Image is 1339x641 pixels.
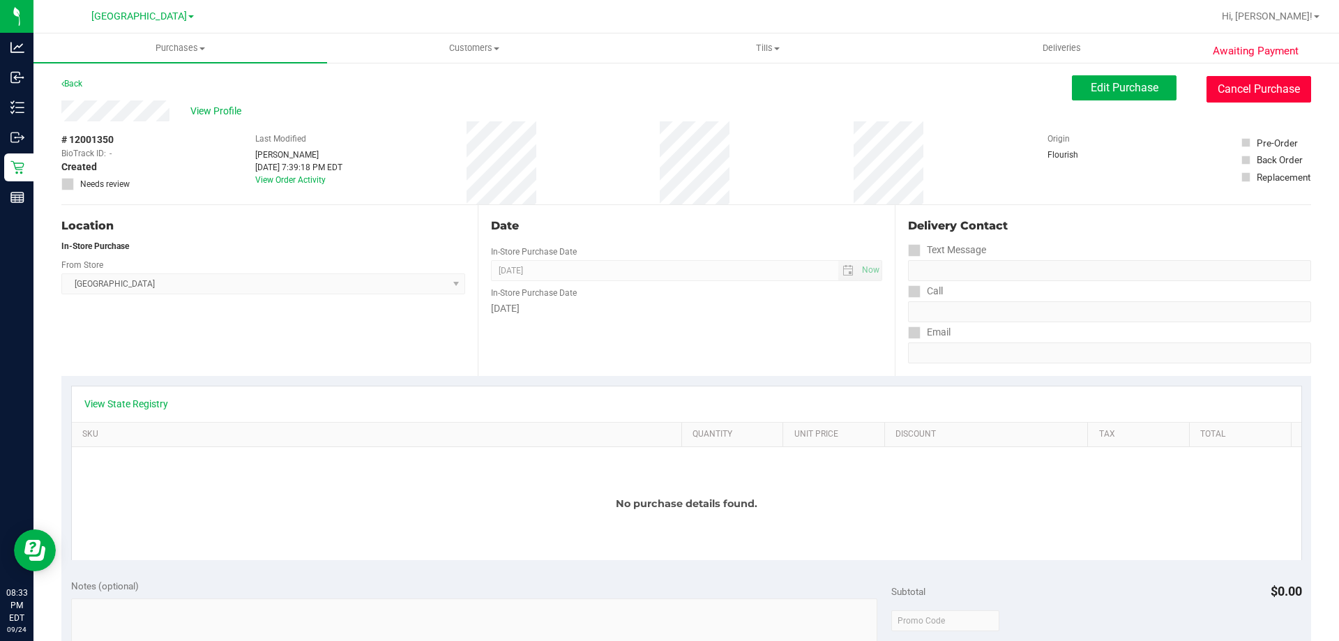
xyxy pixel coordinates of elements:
label: In-Store Purchase Date [491,246,577,258]
div: [DATE] [491,301,882,316]
label: Email [908,322,951,342]
a: Quantity [693,429,778,440]
span: Customers [328,42,620,54]
span: Awaiting Payment [1213,43,1299,59]
input: Format: (999) 999-9999 [908,260,1311,281]
span: View Profile [190,104,246,119]
inline-svg: Retail [10,160,24,174]
a: Tills [621,33,914,63]
a: View Order Activity [255,175,326,185]
div: [PERSON_NAME] [255,149,342,161]
a: Discount [895,429,1082,440]
span: Purchases [33,42,327,54]
a: Customers [327,33,621,63]
span: Subtotal [891,586,925,597]
iframe: Resource center [14,529,56,571]
button: Edit Purchase [1072,75,1177,100]
label: Origin [1047,133,1070,145]
a: Back [61,79,82,89]
inline-svg: Inventory [10,100,24,114]
a: Unit Price [794,429,879,440]
a: SKU [82,429,676,440]
span: BioTrack ID: [61,147,106,160]
a: Purchases [33,33,327,63]
div: [DATE] 7:39:18 PM EDT [255,161,342,174]
a: Total [1200,429,1285,440]
label: From Store [61,259,103,271]
span: Notes (optional) [71,580,139,591]
p: 08:33 PM EDT [6,587,27,624]
a: Deliveries [915,33,1209,63]
inline-svg: Reports [10,190,24,204]
label: In-Store Purchase Date [491,287,577,299]
span: # 12001350 [61,133,114,147]
strong: In-Store Purchase [61,241,129,251]
inline-svg: Outbound [10,130,24,144]
span: Hi, [PERSON_NAME]! [1222,10,1312,22]
div: Replacement [1257,170,1310,184]
span: Tills [621,42,914,54]
div: Back Order [1257,153,1303,167]
span: Created [61,160,97,174]
a: View State Registry [84,397,168,411]
input: Promo Code [891,610,999,631]
span: - [109,147,112,160]
a: Tax [1099,429,1184,440]
span: Edit Purchase [1091,81,1158,94]
label: Call [908,281,943,301]
label: Text Message [908,240,986,260]
p: 09/24 [6,624,27,635]
inline-svg: Analytics [10,40,24,54]
span: [GEOGRAPHIC_DATA] [91,10,187,22]
div: Flourish [1047,149,1117,161]
span: Deliveries [1024,42,1100,54]
inline-svg: Inbound [10,70,24,84]
div: Delivery Contact [908,218,1311,234]
label: Last Modified [255,133,306,145]
div: Pre-Order [1257,136,1298,150]
div: Location [61,218,465,234]
span: Needs review [80,178,130,190]
div: Date [491,218,882,234]
button: Cancel Purchase [1206,76,1311,103]
span: $0.00 [1271,584,1302,598]
input: Format: (999) 999-9999 [908,301,1311,322]
div: No purchase details found. [72,447,1301,560]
